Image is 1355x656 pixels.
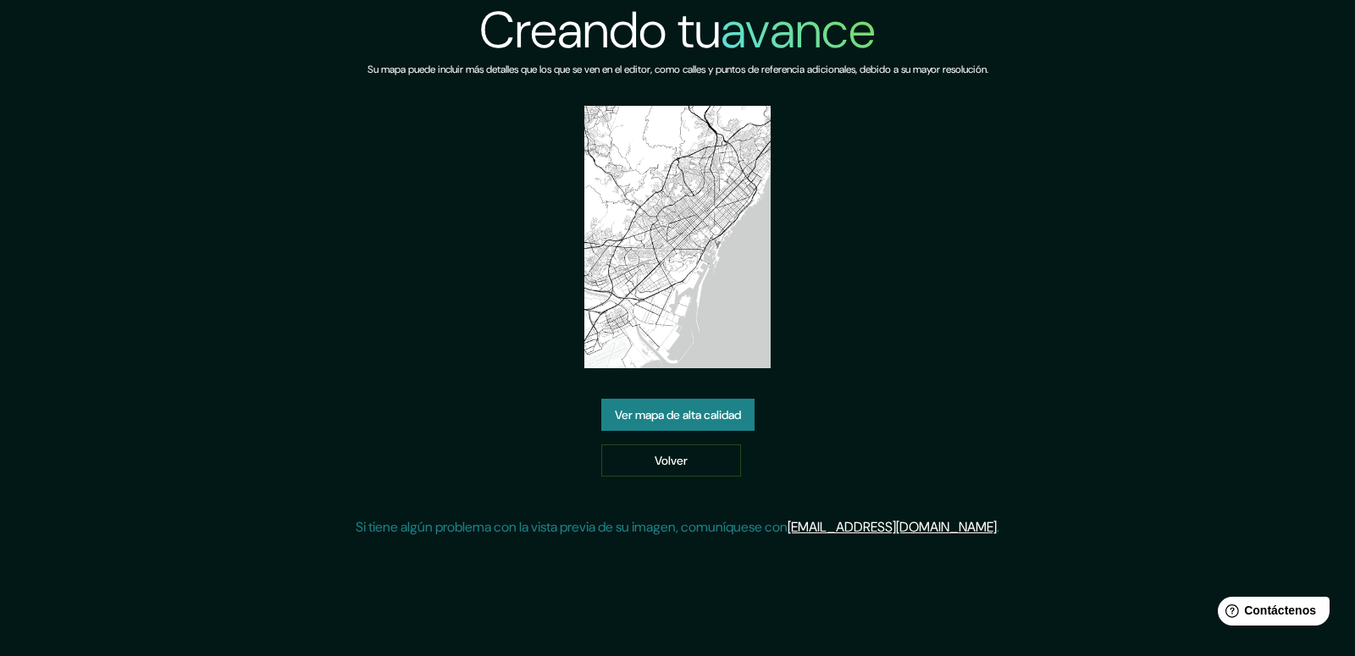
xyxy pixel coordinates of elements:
font: . [997,518,999,536]
img: vista previa del mapa creado [584,106,770,368]
font: Su mapa puede incluir más detalles que los que se ven en el editor, como calles y puntos de refer... [368,63,988,76]
a: Ver mapa de alta calidad [601,399,755,431]
iframe: Lanzador de widgets de ayuda [1204,590,1336,637]
font: Volver [655,453,688,468]
font: Ver mapa de alta calidad [615,407,741,422]
font: Si tiene algún problema con la vista previa de su imagen, comuníquese con [356,518,788,536]
a: Volver [601,444,741,477]
a: [EMAIL_ADDRESS][DOMAIN_NAME] [788,518,997,536]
